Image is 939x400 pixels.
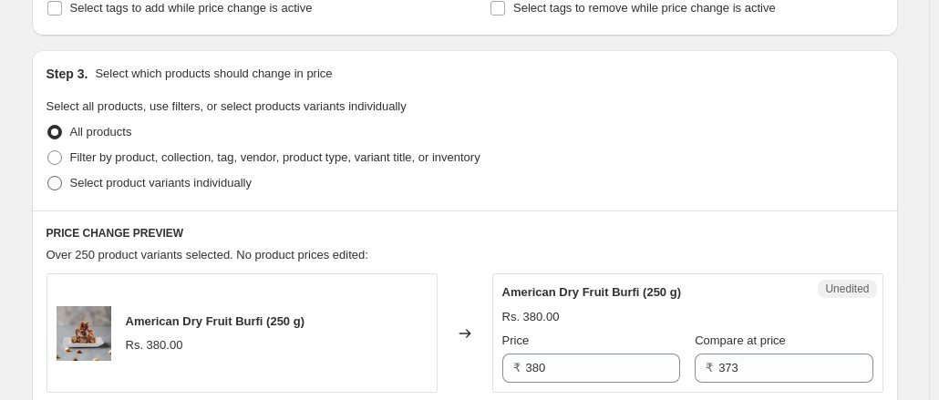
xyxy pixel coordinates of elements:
[502,285,682,299] span: American Dry Fruit Burfi (250 g)
[502,333,530,347] span: Price
[46,99,407,113] span: Select all products, use filters, or select products variants individually
[126,314,305,328] span: American Dry Fruit Burfi (250 g)
[513,361,521,374] span: ₹
[46,248,368,262] span: Over 250 product variants selected. No product prices edited:
[46,226,883,241] h6: PRICE CHANGE PREVIEW
[695,333,786,347] span: Compare at price
[706,361,713,374] span: ₹
[825,282,869,296] span: Unedited
[95,65,332,83] p: Select which products should change in price
[70,150,480,164] span: Filter by product, collection, tag, vendor, product type, variant title, or inventory
[46,65,88,83] h2: Step 3.
[126,338,183,352] span: Rs. 380.00
[70,176,252,190] span: Select product variants individually
[513,1,776,15] span: Select tags to remove while price change is active
[70,125,132,138] span: All products
[57,306,111,361] img: AmericanDreyFruitBurfi_5acb454e-04c4-4c23-b2da-26b11a8f2f39_80x.jpg
[70,1,313,15] span: Select tags to add while price change is active
[502,310,560,323] span: Rs. 380.00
